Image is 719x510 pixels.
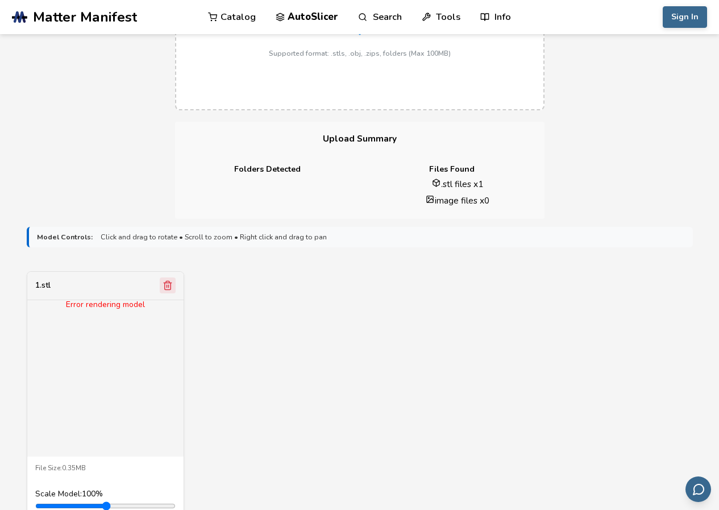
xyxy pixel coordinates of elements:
[183,165,352,174] h4: Folders Detected
[379,178,537,190] li: .stl files x 1
[101,233,327,241] span: Click and drag to rotate • Scroll to zoom • Right click and drag to pan
[663,6,707,28] button: Sign In
[269,49,451,57] p: Supported format: .stls, .obj, .zips, folders (Max 100MB)
[35,281,51,290] div: 1.stl
[33,9,137,25] span: Matter Manifest
[175,122,545,156] h3: Upload Summary
[37,233,93,241] strong: Model Controls:
[160,277,176,293] button: Remove model
[35,490,176,499] div: Scale Model: 100 %
[35,465,176,472] div: File Size: 0.35MB
[379,194,537,206] li: image files x 0
[685,476,711,502] button: Send feedback via email
[27,300,184,309] div: Error rendering model
[368,165,537,174] h4: Files Found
